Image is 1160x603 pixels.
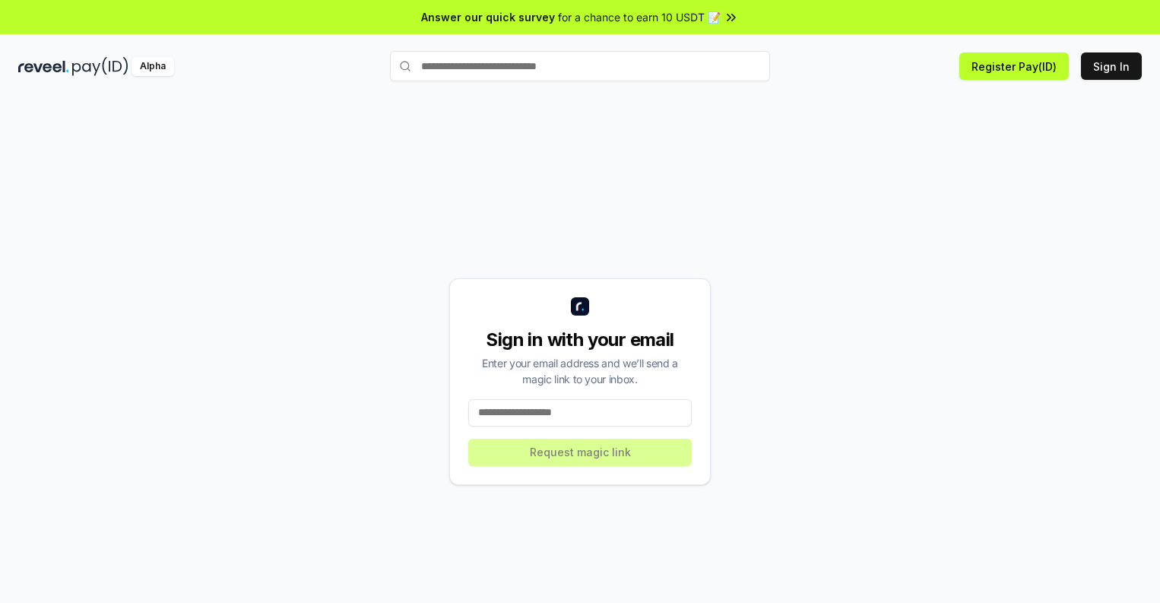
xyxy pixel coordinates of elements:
button: Register Pay(ID) [959,52,1069,80]
div: Enter your email address and we’ll send a magic link to your inbox. [468,355,692,387]
span: Answer our quick survey [421,9,555,25]
button: Sign In [1081,52,1142,80]
div: Sign in with your email [468,328,692,352]
span: for a chance to earn 10 USDT 📝 [558,9,721,25]
img: reveel_dark [18,57,69,76]
img: pay_id [72,57,128,76]
img: logo_small [571,297,589,316]
div: Alpha [132,57,174,76]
